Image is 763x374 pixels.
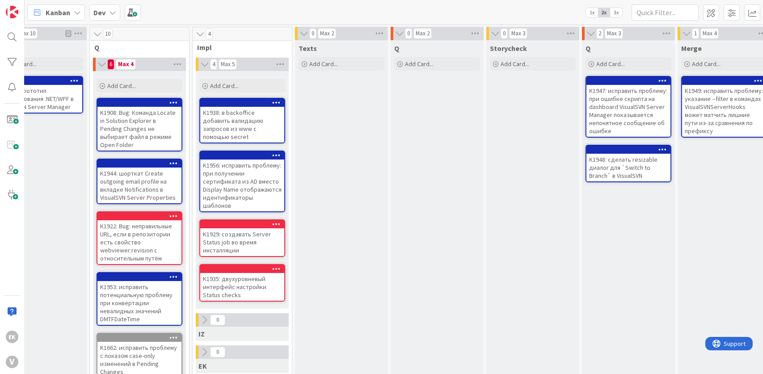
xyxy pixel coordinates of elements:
div: K1948: сделать resizable диалог для `Switch to Branch` в VisualSVN [586,146,670,181]
span: Q [394,44,399,53]
span: Q [586,44,590,53]
span: 0 [210,347,225,357]
div: V [6,356,18,368]
span: 2x [598,8,610,17]
div: K1929: создавать Server Status job во время инсталляции [200,220,284,256]
a: K1953: исправить потенциальную проблему при конвертации невалидных значений DMTFDateTime [97,272,182,326]
b: Dev [93,8,105,17]
div: EK [6,331,18,343]
div: Max 4 [703,31,717,36]
a: K1922: Bug: неправильные URL, если в репозитории есть свойство webviewer:revision с относительным... [97,211,182,265]
span: 0 [210,315,225,325]
span: IZ [198,329,205,338]
span: 4 [210,59,217,70]
span: EK [198,361,207,370]
span: 6 [107,59,114,70]
input: Quick Filter... [632,4,699,21]
span: Add Card... [501,60,529,68]
div: K1908: Bug: Команда Locate in Solution Explorer в Pending Changes не выбирает файл в режиме Open ... [97,99,181,151]
span: Add Card... [596,60,625,68]
span: 1 [692,28,699,39]
div: K1922: Bug: неправильные URL, если в репозитории есть свойство webviewer:revision с относительным... [97,220,181,264]
div: Max 3 [511,31,525,36]
span: 0 [405,28,412,39]
div: K1956: исправить проблему: при получении сертификата из AD вместо Display Name отображаются идент... [200,160,284,211]
span: Impl [197,43,281,52]
span: 2 [596,28,603,39]
span: 0 [501,28,508,39]
span: Add Card... [692,60,721,68]
div: Max 3 [607,31,621,36]
span: 1x [586,8,598,17]
span: Add Card... [210,82,239,90]
div: Max 2 [416,31,430,36]
span: Merge [681,44,702,53]
div: Max 5 [221,62,235,67]
span: 10 [103,29,113,39]
a: K1929: создавать Server Status job во время инсталляции [199,219,285,257]
a: K1948: сделать resizable диалог для `Switch to Branch` в VisualSVN [586,145,671,182]
div: K1938: в backoffice добавить валидацию запросов из www с помощью secret [200,99,284,143]
span: Storycheck [490,44,527,53]
div: K1922: Bug: неправильные URL, если в репозитории есть свойство webviewer:revision с относительным... [97,212,181,264]
div: K1944: шорткат Create outgoing email profile на вкладке Notifications в VisualSVN Server Properties [97,160,181,203]
div: K1953: исправить потенциальную проблему при конвертации невалидных значений DMTFDateTime [97,281,181,325]
img: Visit kanbanzone.com [6,6,18,18]
span: Support [19,1,41,12]
div: K1956: исправить проблему: при получении сертификата из AD вместо Display Name отображаются идент... [200,151,284,211]
div: K1953: исправить потенциальную проблему при конвертации невалидных значений DMTFDateTime [97,273,181,325]
div: K1948: сделать resizable диалог для `Switch to Branch` в VisualSVN [586,154,670,181]
span: 3x [610,8,622,17]
span: 0 [309,28,316,39]
span: Add Card... [309,60,338,68]
div: K1935: двухуровневый интерфейс настройки Status checks [200,265,284,301]
div: K1908: Bug: Команда Locate in Solution Explorer в Pending Changes не выбирает файл в режиме Open ... [97,107,181,151]
div: K1938: в backoffice добавить валидацию запросов из www с помощью secret [200,107,284,143]
a: K1947: исправить проблему: при ошибке скрипта на dashboard VisualSVN Server Manager показывается ... [586,76,671,138]
div: Max 4 [118,62,134,67]
div: K1944: шорткат Create outgoing email profile на вкладке Notifications в VisualSVN Server Properties [97,168,181,203]
span: Kanban [46,7,70,18]
div: Max 2 [320,31,334,36]
a: K1935: двухуровневый интерфейс настройки Status checks [199,264,285,302]
span: Texts [299,44,317,53]
span: Q [94,43,178,52]
a: K1938: в backoffice добавить валидацию запросов из www с помощью secret [199,98,285,143]
a: K1908: Bug: Команда Locate in Solution Explorer в Pending Changes не выбирает файл в режиме Open ... [97,98,182,151]
a: K1944: шорткат Create outgoing email profile на вкладке Notifications в VisualSVN Server Properties [97,159,182,204]
a: K1956: исправить проблему: при получении сертификата из AD вместо Display Name отображаются идент... [199,151,285,212]
span: Add Card... [405,60,434,68]
div: K1947: исправить проблему: при ошибке скрипта на dashboard VisualSVN Server Manager показывается ... [586,85,670,137]
div: Max 10 [19,31,35,36]
span: Add Card... [107,82,136,90]
div: K1929: создавать Server Status job во время инсталляции [200,228,284,256]
span: 4 [206,29,213,39]
div: K1935: двухуровневый интерфейс настройки Status checks [200,273,284,301]
div: K1947: исправить проблему: при ошибке скрипта на dashboard VisualSVN Server Manager показывается ... [586,77,670,137]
